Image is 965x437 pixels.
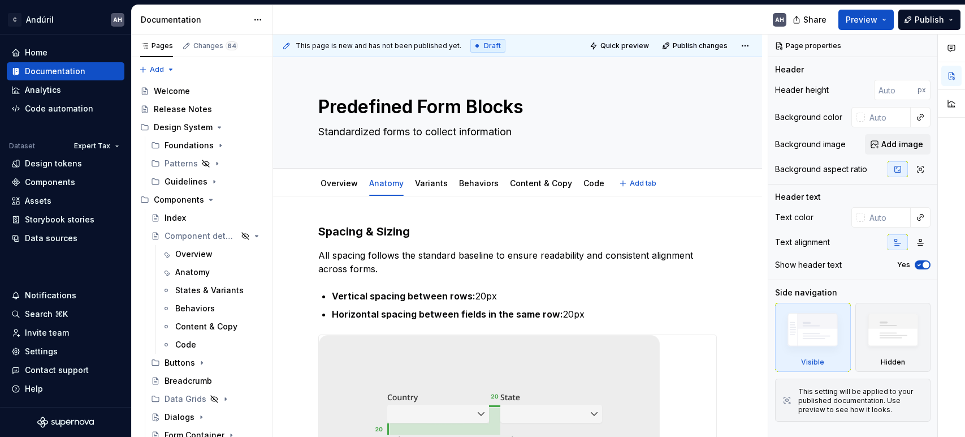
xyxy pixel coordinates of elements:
button: Contact support [7,361,124,379]
svg: Supernova Logo [37,417,94,428]
a: Content & Copy [510,178,572,188]
div: Content & Copy [175,321,237,332]
p: 20px [332,307,717,321]
div: Home [25,47,47,58]
div: Hidden [881,358,905,367]
div: Andúril [26,14,54,25]
div: Visible [775,303,851,372]
div: Overview [175,249,213,260]
div: Foundations [146,136,268,155]
button: Add [136,62,178,78]
a: Dialogs [146,408,268,426]
div: Header height [775,84,829,96]
h3: Spacing & Sizing [318,224,717,239]
a: Overview [321,178,358,188]
span: Quick preview [600,41,649,50]
span: Add tab [630,179,656,188]
div: Data Grids [165,393,206,405]
div: Code [579,171,609,195]
div: Buttons [165,357,195,369]
a: Welcome [136,82,268,100]
div: Patterns [165,158,198,169]
div: Notifications [25,290,76,301]
div: Design tokens [25,158,82,169]
div: Components [25,177,75,188]
a: Storybook stories [7,211,124,229]
button: Expert Tax [69,138,124,154]
div: Invite team [25,327,69,339]
div: States & Variants [175,285,244,296]
a: Content & Copy [157,318,268,336]
a: Code [583,178,604,188]
strong: Horizontal spacing between fields in the same row: [332,309,563,320]
div: Components [154,194,204,205]
div: C [8,13,21,27]
div: Data sources [25,233,77,244]
a: Component detail template [146,227,268,245]
input: Auto [874,80,918,100]
div: Documentation [141,14,248,25]
div: Content & Copy [505,171,577,195]
div: Guidelines [146,173,268,191]
div: Anatomy [365,171,408,195]
div: Documentation [25,66,85,77]
div: Help [25,383,43,395]
a: Design tokens [7,155,124,173]
div: Behaviors [455,171,503,195]
input: Auto [865,107,911,127]
button: Publish changes [659,38,733,54]
a: Data sources [7,229,124,247]
a: Breadcrumb [146,372,268,390]
div: Code [175,339,196,350]
a: Analytics [7,81,124,99]
div: Assets [25,195,51,207]
div: AH [113,15,122,24]
span: Preview [846,14,877,25]
div: Settings [25,346,58,357]
button: Add image [865,134,931,155]
a: Code automation [7,100,124,118]
input: Auto [865,207,911,228]
p: All spacing follows the standard baseline to ensure readability and consistent alignment across f... [318,249,717,276]
div: Text color [775,212,813,223]
div: Hidden [855,303,931,372]
span: Publish changes [673,41,728,50]
div: Header [775,64,804,75]
div: Background aspect ratio [775,164,867,175]
button: Share [787,10,834,30]
div: Show header text [775,259,842,271]
div: Background color [775,112,842,123]
div: Text alignment [775,237,830,248]
span: Draft [484,41,501,50]
div: Analytics [25,84,61,96]
a: Index [146,209,268,227]
a: Assets [7,192,124,210]
button: Notifications [7,286,124,305]
span: Share [803,14,826,25]
div: Contact support [25,365,89,376]
span: Add image [881,139,923,150]
button: Help [7,380,124,398]
a: Behaviors [157,299,268,318]
div: Anatomy [175,267,210,278]
a: Settings [7,342,124,361]
p: px [918,85,926,95]
div: Guidelines [165,176,207,187]
div: Overview [316,171,362,195]
div: Foundations [165,140,214,151]
div: Search ⌘K [25,309,68,320]
button: Publish [898,10,960,30]
div: Components [136,191,268,209]
textarea: Standardized forms to collect information [316,123,715,141]
button: Quick preview [586,38,654,54]
div: Index [165,212,186,224]
div: Dataset [9,142,35,151]
div: Design System [154,122,213,133]
div: Welcome [154,85,190,97]
a: Code [157,336,268,354]
span: Expert Tax [74,142,110,151]
div: AH [775,15,784,24]
button: Add tab [616,175,661,191]
div: Dialogs [165,412,194,423]
div: Breadcrumb [165,375,212,387]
